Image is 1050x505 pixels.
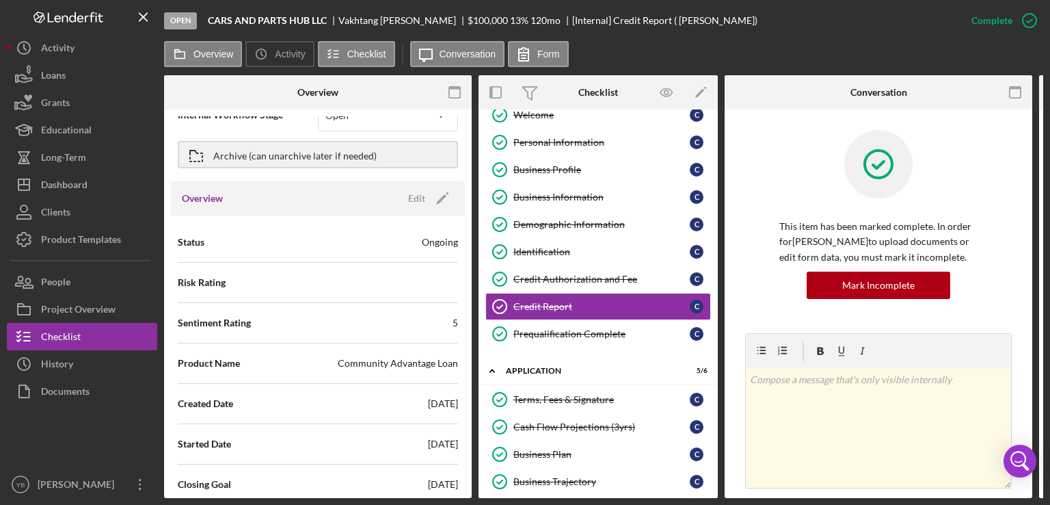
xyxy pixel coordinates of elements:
[690,393,703,406] div: C
[513,422,690,432] div: Cash Flow Projections (3yrs)
[7,198,157,226] button: Clients
[690,218,703,231] div: C
[7,144,157,171] button: Long-Term
[178,397,233,411] span: Created Date
[41,226,121,257] div: Product Templates
[690,420,703,434] div: C
[41,116,92,147] div: Educational
[410,41,505,67] button: Conversation
[513,476,690,487] div: Business Trajectory
[41,171,87,202] div: Dashboard
[1004,445,1036,478] div: Open Intercom Messenger
[690,327,703,341] div: C
[213,142,377,167] div: Archive (can unarchive later if needed)
[41,34,75,65] div: Activity
[485,266,711,293] a: Credit Authorization and Fee C
[690,475,703,489] div: C
[513,246,690,257] div: Identification
[347,49,386,60] label: Checklist
[428,437,458,451] div: [DATE]
[178,316,251,330] span: Sentiment Rating
[485,468,711,495] a: Business Trajectory C
[485,156,711,183] a: Business Profile C
[7,62,157,89] button: Loans
[7,226,157,253] button: Product Templates
[513,449,690,460] div: Business Plan
[485,129,711,156] a: Personal Information C
[164,12,197,29] div: Open
[537,49,560,60] label: Form
[428,397,458,411] div: [DATE]
[41,62,66,92] div: Loans
[7,171,157,198] a: Dashboard
[41,323,81,354] div: Checklist
[178,141,458,168] button: Archive (can unarchive later if needed)
[297,87,338,98] div: Overview
[485,413,711,441] a: Cash Flow Projections (3yrs) C
[690,108,703,122] div: C
[164,41,242,67] button: Overview
[41,198,70,229] div: Clients
[275,49,305,60] label: Activity
[7,89,157,116] button: Grants
[468,14,508,26] span: $100,000
[440,49,496,60] label: Conversation
[338,357,458,370] div: Community Advantage Loan
[690,190,703,204] div: C
[513,301,690,312] div: Credit Report
[971,7,1012,34] div: Complete
[513,219,690,230] div: Demographic Information
[485,441,711,468] a: Business Plan C
[513,192,690,203] div: Business Information
[338,15,468,26] div: Vakhtang [PERSON_NAME]
[485,238,711,266] a: Identification C
[7,34,157,62] button: Activity
[850,87,907,98] div: Conversation
[506,367,673,375] div: Application
[7,378,157,405] button: Documents
[41,144,86,174] div: Long-Term
[958,7,1043,34] button: Complete
[513,164,690,175] div: Business Profile
[178,235,204,249] span: Status
[807,272,950,299] button: Mark Incomplete
[193,49,233,60] label: Overview
[7,116,157,144] a: Educational
[690,272,703,286] div: C
[513,137,690,148] div: Personal Information
[690,135,703,149] div: C
[485,386,711,413] a: Terms, Fees & Signature C
[683,367,708,375] div: 5 / 6
[508,41,569,67] button: Form
[690,245,703,259] div: C
[41,296,116,326] div: Project Overview
[7,323,157,350] a: Checklist
[422,235,458,249] div: Ongoing
[400,188,454,209] button: Edit
[245,41,314,67] button: Activity
[485,320,711,348] a: Prequalification Complete C
[572,15,757,26] div: [Internal] Credit Report ( [PERSON_NAME])
[7,350,157,378] button: History
[182,192,223,205] h3: Overview
[16,481,25,489] text: YB
[485,211,711,238] a: Demographic Information C
[7,471,157,498] button: YB[PERSON_NAME]
[513,394,690,405] div: Terms, Fees & Signature
[178,437,231,451] span: Started Date
[690,300,703,313] div: C
[513,274,690,285] div: Credit Authorization and Fee
[7,268,157,296] button: People
[578,87,618,98] div: Checklist
[513,109,690,120] div: Welcome
[41,378,90,409] div: Documents
[34,471,123,502] div: [PERSON_NAME]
